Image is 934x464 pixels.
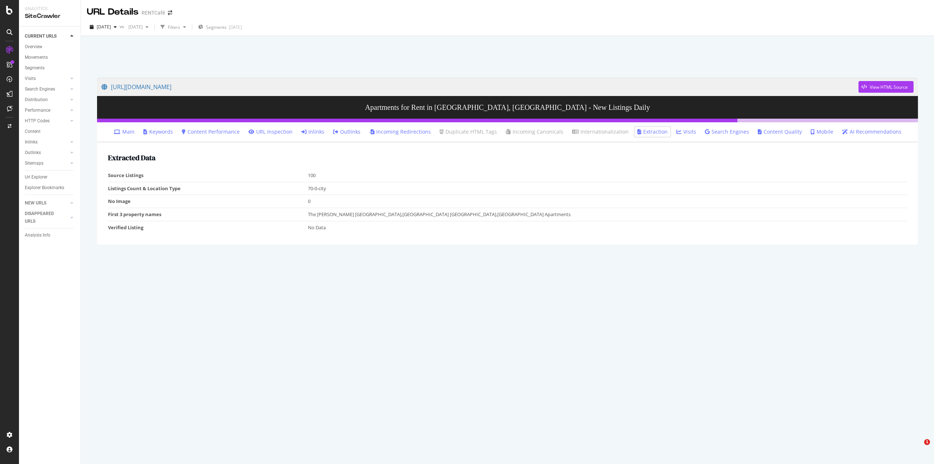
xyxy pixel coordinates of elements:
[108,208,308,221] td: First 3 property names
[25,210,68,225] a: DISAPPEARED URLS
[229,24,242,30] div: [DATE]
[25,149,41,157] div: Outlinks
[25,173,76,181] a: Url Explorer
[909,439,927,457] iframe: Intercom live chat
[758,128,802,135] a: Content Quality
[25,128,40,135] div: Content
[924,439,930,445] span: 1
[25,184,76,192] a: Explorer Bookmarks
[506,128,563,135] a: Incoming Canonicals
[158,21,189,33] button: Filters
[97,24,111,30] span: 2025 Sep. 4th
[25,12,75,20] div: SiteCrawler
[572,128,629,135] a: Internationalization
[25,128,76,135] a: Content
[25,32,68,40] a: CURRENT URLS
[25,43,42,51] div: Overview
[842,128,902,135] a: AI Recommendations
[142,9,165,16] div: RENTCafé
[25,96,48,104] div: Distribution
[25,64,45,72] div: Segments
[108,195,308,208] td: No Image
[25,117,68,125] a: HTTP Codes
[25,173,47,181] div: Url Explorer
[333,128,360,135] a: Outlinks
[25,64,76,72] a: Segments
[308,182,907,195] td: 70-0-city
[25,149,68,157] a: Outlinks
[25,6,75,12] div: Analytics
[25,85,68,93] a: Search Engines
[108,221,308,234] td: Verified Listing
[108,182,308,195] td: Listings Count & Location Type
[308,195,907,208] td: 0
[195,21,245,33] button: Segments[DATE]
[440,128,497,135] a: Duplicate HTML Tags
[126,21,151,33] button: [DATE]
[97,96,918,119] h3: Apartments for Rent in [GEOGRAPHIC_DATA], [GEOGRAPHIC_DATA] - New Listings Daily
[676,128,696,135] a: Visits
[114,128,135,135] a: Main
[25,138,38,146] div: Inlinks
[143,128,173,135] a: Keywords
[308,208,907,221] td: The [PERSON_NAME] [GEOGRAPHIC_DATA],[GEOGRAPHIC_DATA] [GEOGRAPHIC_DATA],[GEOGRAPHIC_DATA] Apartments
[301,128,324,135] a: Inlinks
[637,128,668,135] a: Extraction
[25,160,68,167] a: Sitemaps
[25,138,68,146] a: Inlinks
[858,81,914,93] button: View HTML Source
[25,32,57,40] div: CURRENT URLS
[206,24,227,30] span: Segments
[308,169,907,182] td: 100
[126,24,143,30] span: 2025 Jul. 29th
[25,210,62,225] div: DISAPPEARED URLS
[25,231,50,239] div: Analysis Info
[248,128,293,135] a: URL Inspection
[25,75,68,83] a: Visits
[25,54,48,61] div: Movements
[25,43,76,51] a: Overview
[108,169,308,182] td: Source Listings
[25,107,68,114] a: Performance
[25,107,50,114] div: Performance
[25,54,76,61] a: Movements
[25,75,36,83] div: Visits
[870,84,908,90] div: View HTML Source
[25,117,50,125] div: HTTP Codes
[369,128,431,135] a: Incoming Redirections
[182,128,240,135] a: Content Performance
[25,85,55,93] div: Search Engines
[25,160,43,167] div: Sitemaps
[101,78,858,96] a: [URL][DOMAIN_NAME]
[87,21,120,33] button: [DATE]
[168,24,180,30] div: Filters
[25,231,76,239] a: Analysis Info
[25,184,64,192] div: Explorer Bookmarks
[705,128,749,135] a: Search Engines
[25,199,46,207] div: NEW URLS
[25,199,68,207] a: NEW URLS
[25,96,68,104] a: Distribution
[168,10,172,15] div: arrow-right-arrow-left
[811,128,833,135] a: Mobile
[87,6,139,18] div: URL Details
[108,154,907,162] h2: Extracted Data
[308,221,907,234] td: No Data
[120,23,126,30] span: vs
